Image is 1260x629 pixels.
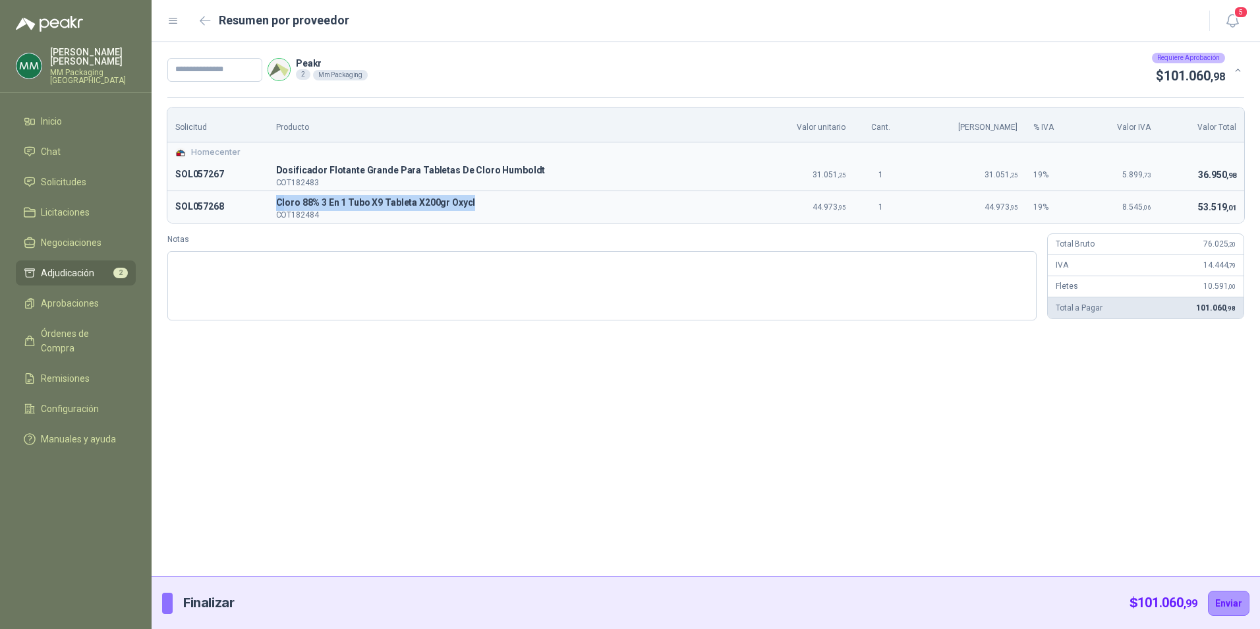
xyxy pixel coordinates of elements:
[41,114,62,129] span: Inicio
[16,200,136,225] a: Licitaciones
[1025,107,1082,142] th: % IVA
[276,195,745,211] p: C
[276,163,745,179] p: D
[838,204,845,211] span: ,95
[16,109,136,134] a: Inicio
[113,268,128,278] span: 2
[41,296,99,311] span: Aprobaciones
[16,396,136,421] a: Configuración
[1228,262,1236,269] span: ,79
[175,167,260,183] p: SOL057267
[1143,204,1151,211] span: ,06
[50,69,136,84] p: MM Packaging [GEOGRAPHIC_DATA]
[1203,239,1236,249] span: 76.025
[1143,171,1151,179] span: ,73
[1203,260,1236,270] span: 14.444
[1164,68,1225,84] span: 101.060
[276,179,745,187] p: COT182483
[1152,53,1225,63] div: Requiere Aprobación
[1025,191,1082,223] td: 19 %
[1196,303,1236,313] span: 101.060
[853,159,908,191] td: 1
[16,427,136,452] a: Manuales y ayuda
[813,170,845,179] span: 31.051
[1203,282,1236,291] span: 10.591
[1081,107,1159,142] th: Valor IVA
[167,107,268,142] th: Solicitud
[1056,259,1068,272] p: IVA
[268,59,290,80] img: Company Logo
[1228,241,1236,248] span: ,20
[985,170,1017,179] span: 31.051
[16,291,136,316] a: Aprobaciones
[16,169,136,195] a: Solicitudes
[1208,591,1249,616] button: Enviar
[16,260,136,285] a: Adjudicación2
[313,70,368,80] div: Mm Packaging
[1025,159,1082,191] td: 19 %
[276,195,745,211] span: Cloro 88% 3 En 1 Tubo X9 Tableta X200gr Oxycl
[41,235,101,250] span: Negociaciones
[175,146,1236,159] div: Homecenter
[1056,238,1094,251] p: Total Bruto
[41,432,116,446] span: Manuales y ayuda
[1056,302,1102,314] p: Total a Pagar
[16,139,136,164] a: Chat
[1234,6,1248,18] span: 5
[1220,9,1244,33] button: 5
[219,11,349,30] h2: Resumen por proveedor
[41,205,90,220] span: Licitaciones
[1010,171,1017,179] span: ,25
[1226,305,1236,312] span: ,98
[1198,202,1236,212] span: 53.519
[175,148,186,158] img: Company Logo
[276,163,745,179] span: Dosificador Flotante Grande Para Tabletas De Cloro Humboldt
[1228,283,1236,290] span: ,00
[853,191,908,223] td: 1
[183,593,234,613] p: Finalizar
[167,233,1037,246] label: Notas
[1122,202,1151,212] span: 8.545
[16,366,136,391] a: Remisiones
[1159,107,1244,142] th: Valor Total
[16,230,136,255] a: Negociaciones
[175,199,260,215] p: SOL057268
[268,107,753,142] th: Producto
[1137,595,1197,611] span: 101.060
[838,171,845,179] span: ,25
[1130,593,1197,613] p: $
[753,107,853,142] th: Valor unitario
[1122,170,1151,179] span: 5.899
[985,202,1017,212] span: 44.973
[276,211,745,219] p: COT182484
[16,53,42,78] img: Company Logo
[41,144,61,159] span: Chat
[16,321,136,361] a: Órdenes de Compra
[41,402,99,416] span: Configuración
[41,371,90,386] span: Remisiones
[853,107,908,142] th: Cant.
[1056,280,1077,293] p: Fletes
[1226,171,1236,180] span: ,98
[16,16,83,32] img: Logo peakr
[908,107,1025,142] th: [PERSON_NAME]
[1211,71,1225,83] span: ,98
[41,175,86,189] span: Solicitudes
[50,47,136,66] p: [PERSON_NAME] [PERSON_NAME]
[1184,597,1197,610] span: ,99
[41,266,94,280] span: Adjudicación
[296,69,310,80] div: 2
[1010,204,1017,211] span: ,95
[296,59,368,68] p: Peakr
[1226,204,1236,212] span: ,01
[41,326,123,355] span: Órdenes de Compra
[1198,169,1236,180] span: 36.950
[1156,66,1225,86] p: $
[813,202,845,212] span: 44.973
